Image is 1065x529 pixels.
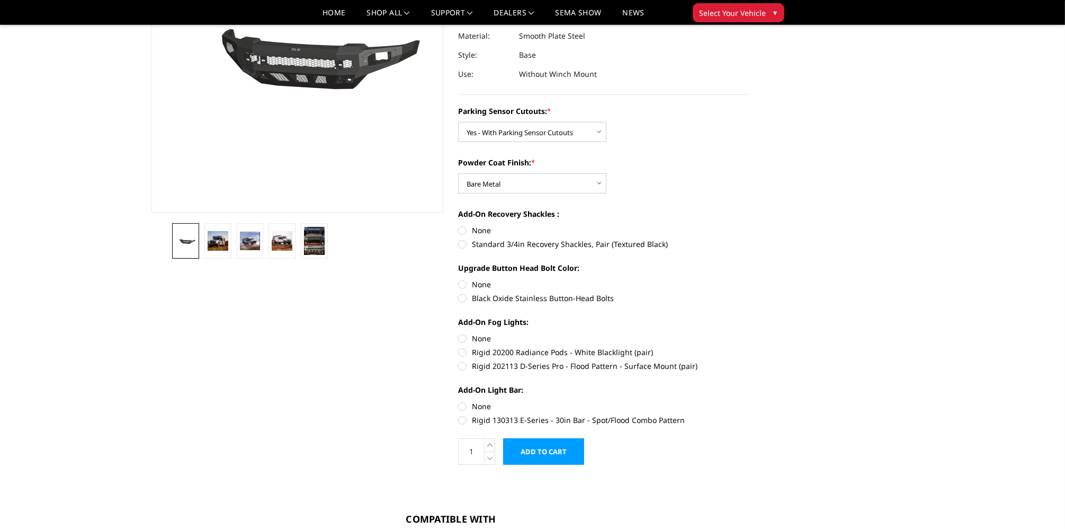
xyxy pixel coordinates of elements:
button: Select Your Vehicle [693,3,784,22]
dt: Material: [458,27,511,46]
span: Select Your Vehicle [700,7,766,19]
h3: Compatible With [151,512,751,526]
label: Standard 3/4in Recovery Shackles, Pair (Textured Black) [458,239,750,250]
a: SEMA Show [555,9,601,24]
dt: Style: [458,46,511,65]
label: Rigid 202113 D-Series Pro - Flood Pattern - Surface Mount (pair) [458,360,750,372]
a: Dealers [494,9,534,24]
img: 2023-2025 Ford F250-350 - Freedom Series - Base Front Bumper (non-winch) [208,231,228,250]
label: Rigid 20200 Radiance Pods - White Blacklight (pair) [458,347,750,358]
label: Parking Sensor Cutouts: [458,105,750,117]
label: None [458,279,750,290]
a: shop all [367,9,410,24]
label: None [458,225,750,236]
label: Add-On Fog Lights: [458,316,750,328]
img: 2023-2025 Ford F250-350 - Freedom Series - Base Front Bumper (non-winch) [240,232,261,251]
img: 2023-2025 Ford F250-350 - Freedom Series - Base Front Bumper (non-winch) [175,236,196,245]
dt: Use: [458,65,511,84]
label: Powder Coat Finish: [458,157,750,168]
label: Upgrade Button Head Bolt Color: [458,262,750,274]
label: Black Oxide Stainless Button-Head Bolts [458,293,750,304]
input: Add to Cart [503,438,584,465]
a: News [622,9,644,24]
iframe: Chat Widget [1012,478,1065,529]
a: Home [323,9,345,24]
label: None [458,333,750,344]
label: None [458,401,750,412]
label: Add-On Recovery Shackles : [458,208,750,219]
dd: Base [519,46,536,65]
label: Rigid 130313 E-Series - 30in Bar - Spot/Flood Combo Pattern [458,415,750,426]
dd: Without Winch Mount [519,65,597,84]
span: ▾ [774,7,777,18]
img: Multiple lighting options [304,227,325,255]
a: Support [431,9,473,24]
label: Add-On Light Bar: [458,384,750,395]
dd: Smooth Plate Steel [519,27,585,46]
img: 2023-2025 Ford F250-350 - Freedom Series - Base Front Bumper (non-winch) [272,231,292,251]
